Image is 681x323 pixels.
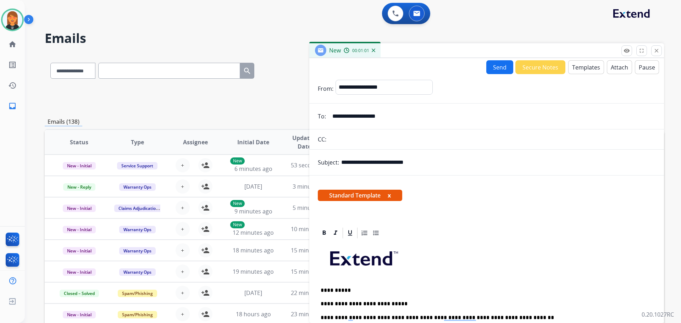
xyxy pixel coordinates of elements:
[230,221,245,228] p: New
[181,161,184,169] span: +
[291,161,332,169] span: 53 seconds ago
[329,46,341,54] span: New
[8,102,17,110] mat-icon: inbox
[201,267,210,276] mat-icon: person_add
[63,205,96,212] span: New - Initial
[230,157,245,165] p: New
[230,200,245,207] p: New
[176,201,190,215] button: +
[388,191,391,200] button: x
[624,48,630,54] mat-icon: remove_red_eye
[118,290,157,297] span: Spam/Phishing
[176,222,190,236] button: +
[176,243,190,257] button: +
[2,10,22,30] img: avatar
[291,246,332,254] span: 15 minutes ago
[243,67,251,75] mat-icon: search
[486,60,513,74] button: Send
[176,286,190,300] button: +
[318,135,326,144] p: CC:
[181,246,184,255] span: +
[119,247,156,255] span: Warranty Ops
[291,268,332,275] span: 15 minutes ago
[183,138,208,146] span: Assignee
[201,310,210,318] mat-icon: person_add
[236,310,271,318] span: 18 hours ago
[201,246,210,255] mat-icon: person_add
[359,228,370,238] div: Ordered List
[63,226,96,233] span: New - Initial
[607,60,632,74] button: Attach
[638,48,645,54] mat-icon: fullscreen
[181,267,184,276] span: +
[319,228,330,238] div: Bold
[293,183,331,190] span: 3 minutes ago
[635,60,659,74] button: Pause
[201,204,210,212] mat-icon: person_add
[181,289,184,297] span: +
[293,204,331,212] span: 5 minutes ago
[8,40,17,49] mat-icon: home
[63,247,96,255] span: New - Initial
[515,60,565,74] button: Secure Notes
[117,162,157,169] span: Service Support
[237,138,269,146] span: Initial Date
[176,307,190,321] button: +
[119,183,156,191] span: Warranty Ops
[181,225,184,233] span: +
[181,182,184,191] span: +
[118,311,157,318] span: Spam/Phishing
[244,183,262,190] span: [DATE]
[114,205,163,212] span: Claims Adjudication
[234,207,272,215] span: 9 minutes ago
[63,162,96,169] span: New - Initial
[45,117,82,126] p: Emails (138)
[568,60,604,74] button: Templates
[181,204,184,212] span: +
[318,112,326,121] p: To:
[352,48,369,54] span: 00:01:01
[131,138,144,146] span: Type
[233,268,274,275] span: 19 minutes ago
[288,134,321,151] span: Updated Date
[119,268,156,276] span: Warranty Ops
[201,182,210,191] mat-icon: person_add
[201,289,210,297] mat-icon: person_add
[201,225,210,233] mat-icon: person_add
[291,225,332,233] span: 10 minutes ago
[119,226,156,233] span: Warranty Ops
[233,246,274,254] span: 18 minutes ago
[244,289,262,297] span: [DATE]
[60,290,99,297] span: Closed – Solved
[371,228,381,238] div: Bullet List
[63,311,96,318] span: New - Initial
[653,48,660,54] mat-icon: close
[291,289,332,297] span: 22 minutes ago
[63,268,96,276] span: New - Initial
[8,81,17,90] mat-icon: history
[176,179,190,194] button: +
[176,158,190,172] button: +
[318,158,339,167] p: Subject:
[70,138,88,146] span: Status
[201,161,210,169] mat-icon: person_add
[176,264,190,279] button: +
[330,228,341,238] div: Italic
[45,31,664,45] h2: Emails
[642,310,674,319] p: 0.20.1027RC
[318,190,402,201] span: Standard Template
[8,61,17,69] mat-icon: list_alt
[345,228,355,238] div: Underline
[233,229,274,236] span: 12 minutes ago
[318,84,333,93] p: From:
[234,165,272,173] span: 6 minutes ago
[291,310,332,318] span: 23 minutes ago
[63,183,95,191] span: New - Reply
[181,310,184,318] span: +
